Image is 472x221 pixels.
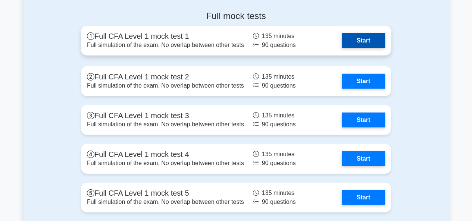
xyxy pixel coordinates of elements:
[342,151,385,166] a: Start
[342,190,385,205] a: Start
[81,11,391,22] h4: Full mock tests
[342,113,385,127] a: Start
[342,33,385,48] a: Start
[342,74,385,89] a: Start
